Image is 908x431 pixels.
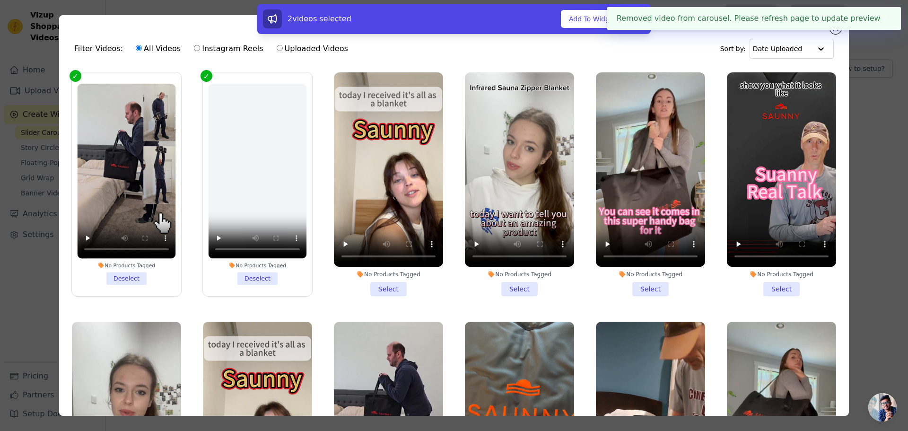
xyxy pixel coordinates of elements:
div: No Products Tagged [727,271,836,278]
div: No Products Tagged [208,262,306,269]
label: Uploaded Videos [276,43,349,55]
button: Add To Widget [561,10,624,28]
div: No Products Tagged [77,262,175,269]
div: No Products Tagged [465,271,574,278]
div: No Products Tagged [334,271,443,278]
label: Instagram Reels [193,43,263,55]
span: 2 videos selected [288,14,351,23]
div: No Products Tagged [596,271,705,278]
a: 开放式聊天 [868,393,897,422]
div: Removed video from carousel. Please refresh page to update preview [607,7,901,30]
button: Close [881,13,891,24]
label: All Videos [135,43,181,55]
div: Filter Videos: [74,38,353,60]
